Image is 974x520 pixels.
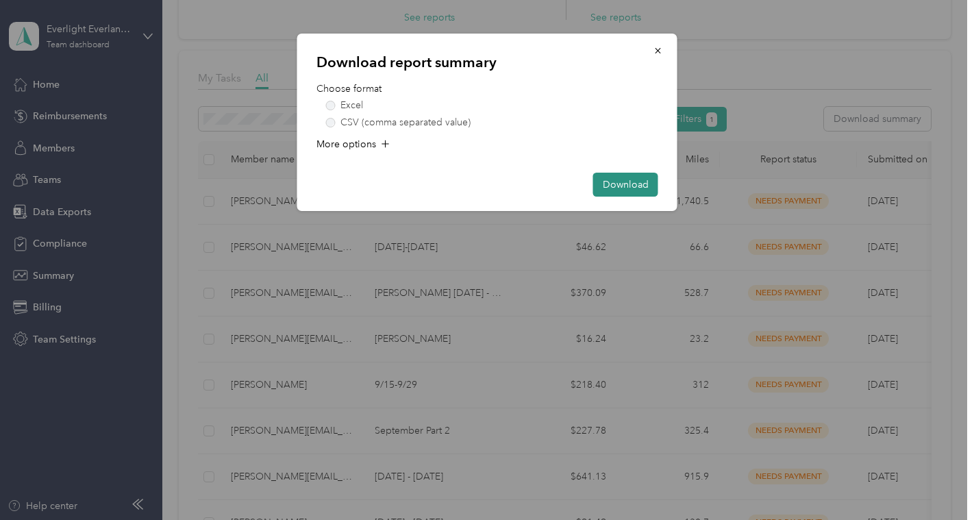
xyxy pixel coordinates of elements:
p: Download report summary [316,53,658,72]
button: Download [593,173,658,197]
label: CSV (comma separated value) [326,118,658,127]
span: More options [316,137,376,151]
iframe: Everlance-gr Chat Button Frame [897,443,974,520]
label: Excel [326,101,658,110]
p: Choose format [316,82,658,96]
